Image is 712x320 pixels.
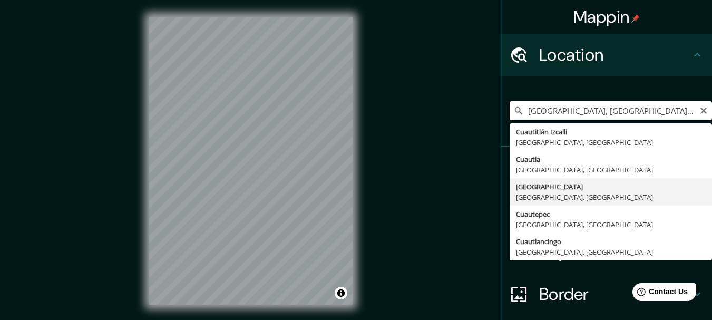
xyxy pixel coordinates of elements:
h4: Mappin [573,6,640,27]
div: [GEOGRAPHIC_DATA], [GEOGRAPHIC_DATA] [516,137,706,148]
div: [GEOGRAPHIC_DATA] [516,181,706,192]
div: Cuautepec [516,209,706,219]
h4: Location [539,44,691,65]
button: Toggle attribution [335,287,347,299]
div: [GEOGRAPHIC_DATA], [GEOGRAPHIC_DATA] [516,192,706,202]
div: Layout [501,231,712,273]
input: Pick your city or area [510,101,712,120]
img: pin-icon.png [631,14,640,23]
div: [GEOGRAPHIC_DATA], [GEOGRAPHIC_DATA] [516,247,706,257]
div: Border [501,273,712,315]
div: [GEOGRAPHIC_DATA], [GEOGRAPHIC_DATA] [516,164,706,175]
h4: Border [539,284,691,305]
div: Style [501,189,712,231]
div: Pins [501,147,712,189]
div: [GEOGRAPHIC_DATA], [GEOGRAPHIC_DATA] [516,219,706,230]
iframe: Help widget launcher [618,279,700,308]
div: Cuautitlán Izcalli [516,127,706,137]
button: Clear [699,105,708,115]
div: Cuautla [516,154,706,164]
canvas: Map [149,17,353,305]
h4: Layout [539,241,691,263]
div: Cuautlancingo [516,236,706,247]
div: Location [501,34,712,76]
